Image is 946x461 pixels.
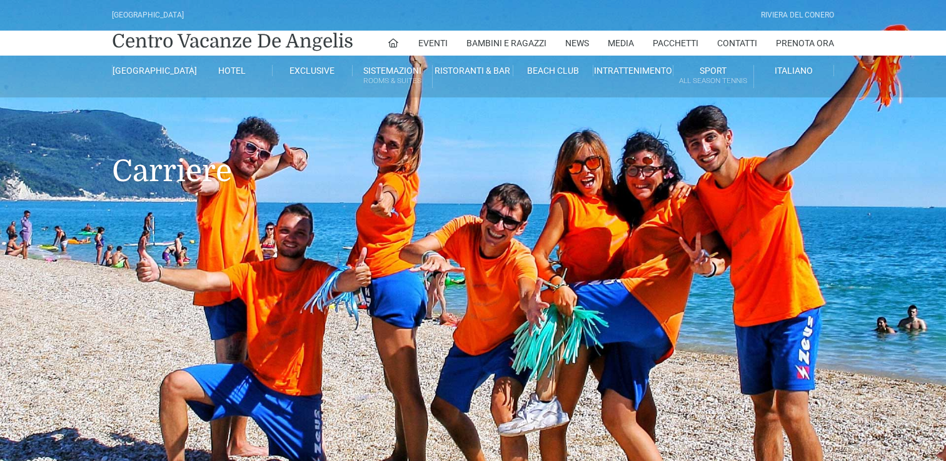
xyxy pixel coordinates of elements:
[653,31,698,56] a: Pacchetti
[112,65,192,76] a: [GEOGRAPHIC_DATA]
[776,31,834,56] a: Prenota Ora
[273,65,353,76] a: Exclusive
[673,75,753,87] small: All Season Tennis
[593,65,673,76] a: Intrattenimento
[754,65,834,76] a: Italiano
[775,66,813,76] span: Italiano
[466,31,546,56] a: Bambini e Ragazzi
[192,65,272,76] a: Hotel
[112,97,834,207] h1: Carriere
[673,65,753,88] a: SportAll Season Tennis
[608,31,634,56] a: Media
[761,9,834,21] div: Riviera Del Conero
[112,9,184,21] div: [GEOGRAPHIC_DATA]
[433,65,513,76] a: Ristoranti & Bar
[565,31,589,56] a: News
[418,31,448,56] a: Eventi
[513,65,593,76] a: Beach Club
[717,31,757,56] a: Contatti
[112,29,353,54] a: Centro Vacanze De Angelis
[353,65,433,88] a: SistemazioniRooms & Suites
[353,75,432,87] small: Rooms & Suites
